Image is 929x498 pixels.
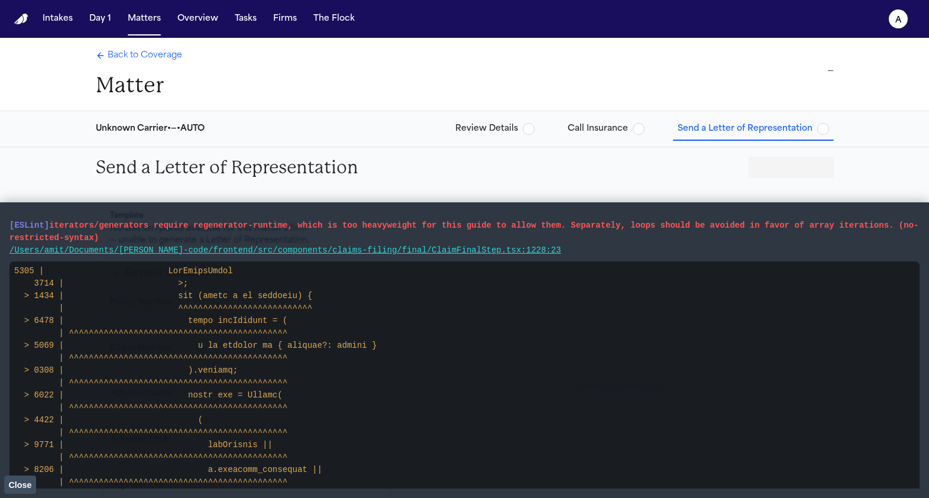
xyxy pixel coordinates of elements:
button: Send a Letter of Representation [673,118,834,140]
a: Home [14,14,28,25]
button: Day 1 [85,8,116,30]
span: Send a Letter of Representation [678,123,813,135]
button: Overview [173,8,223,30]
span: Review Details [455,123,518,135]
div: — [380,64,834,78]
button: Call Insurance [563,118,649,140]
button: Firms [268,8,302,30]
button: The Flock [309,8,360,30]
span: Call Insurance [568,123,628,135]
span: Back to Coverage [108,50,182,62]
button: Review Details [451,118,539,140]
a: Back to Coverage [96,50,182,62]
img: Finch Logo [14,14,28,25]
h1: Matter [96,72,182,99]
button: Intakes [38,8,77,30]
div: Unknown Carrier • — • AUTO [96,123,205,135]
button: Tasks [230,8,261,30]
h2: Send a Letter of Representation [96,157,358,178]
text: a [895,16,902,24]
button: Matters [123,8,166,30]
